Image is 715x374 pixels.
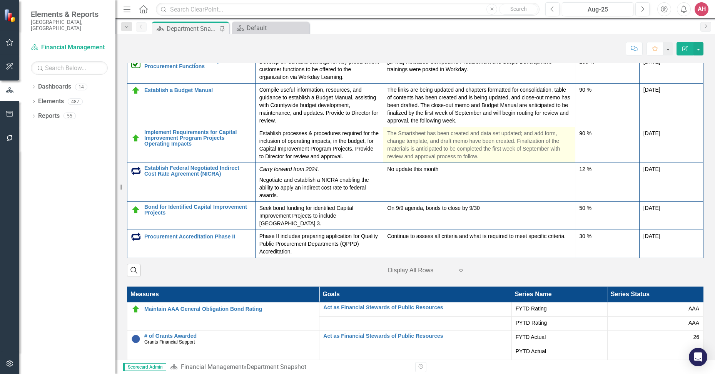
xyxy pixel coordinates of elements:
[688,305,699,312] span: AAA
[575,83,639,127] td: Double-Click to Edit
[562,2,633,16] button: Aug-25
[643,233,660,239] span: [DATE]
[144,165,251,177] a: Establish Federal Negotiated Indirect Cost Rate Agreement (NICRA)
[31,19,108,32] small: [GEOGRAPHIC_DATA], [GEOGRAPHIC_DATA]
[643,205,660,211] span: [DATE]
[38,112,60,121] a: Reports
[170,363,409,372] div: »
[639,163,703,201] td: Double-Click to Edit
[259,174,379,199] p: Negotiate and establish a NICRA enabling the ability to apply an indirect cost rate to federal aw...
[387,165,571,173] p: No update this month
[131,86,140,95] img: On Target
[383,201,575,230] td: Double-Click to Edit
[127,330,319,359] td: Double-Click to Edit Right Click for Context Menu
[4,9,17,22] img: ClearPoint Strategy
[247,363,306,371] div: Department Snapshot
[639,55,703,83] td: Double-Click to Edit
[144,58,251,70] a: On Demand Trainings for Key Procurement Functions
[639,127,703,163] td: Double-Click to Edit
[319,330,511,345] td: Double-Click to Edit Right Click for Context Menu
[510,6,527,12] span: Search
[639,83,703,127] td: Double-Click to Edit
[383,127,575,163] td: Double-Click to Edit
[38,82,71,91] a: Dashboards
[579,86,635,94] div: 90 %
[565,5,631,14] div: Aug-25
[383,55,575,83] td: Double-Click to Edit
[131,166,140,176] img: Carry Forward
[255,201,383,230] td: Double-Click to Edit
[643,87,660,93] span: [DATE]
[127,55,256,83] td: Double-Click to Edit Right Click for Context Menu
[499,4,538,15] button: Search
[68,98,83,105] div: 487
[643,166,660,172] span: [DATE]
[579,129,635,137] div: 90 %
[695,2,708,16] button: AH
[575,201,639,230] td: Double-Click to Edit
[255,83,383,127] td: Double-Click to Edit
[607,302,703,316] td: Double-Click to Edit
[516,333,603,341] span: FYTD Actual
[144,87,251,93] a: Establish a Budget Manual
[511,302,607,316] td: Double-Click to Edit
[643,59,660,65] span: [DATE]
[123,363,166,371] span: Scorecard Admin
[255,163,383,201] td: Double-Click to Edit
[516,319,603,327] span: PYTD Rating
[31,10,108,19] span: Elements & Reports
[259,166,319,172] em: Carry forward from 2024.
[259,86,379,124] p: Compile useful information, resources, and guidance to establish a Budget Manual, assisting with ...
[579,204,635,212] div: 50 %
[156,3,540,16] input: Search ClearPoint...
[259,204,379,227] p: Seek bond funding for identified Capital Improvement Projects to include [GEOGRAPHIC_DATA] 3.
[63,113,76,119] div: 55
[323,305,507,310] a: Act as Financial Stewards of Public Resources
[127,163,256,201] td: Double-Click to Edit Right Click for Context Menu
[144,306,315,312] a: Maintain AAA General Obligation Bond Rating
[255,127,383,163] td: Double-Click to Edit
[575,163,639,201] td: Double-Click to Edit
[181,363,244,371] a: Financial Management
[259,232,379,255] p: Phase II includes preparing application for Quality Public Procurement Departments (QPPD) Accredi...
[255,230,383,258] td: Double-Click to Edit
[31,43,108,52] a: Financial Management
[234,23,307,33] a: Default
[144,204,251,216] a: Bond for Identified Capital Improvement Projects
[639,201,703,230] td: Double-Click to Edit
[167,24,217,34] div: Department Snapshot
[387,86,571,124] p: The links are being updated and chapters formatted for consolidation, table of contents has been ...
[259,129,379,160] p: Establish processes & procedures required for the inclusion of operating impacts, in the budget, ...
[387,58,571,73] p: [DATE] Released Competitive Procurement and Scope Development trainings were posted in Workday.
[387,129,571,160] p: The Smartsheet has been created and data set updated; and add form, change template, and draft me...
[131,134,140,143] img: On Target
[127,230,256,258] td: Double-Click to Edit Right Click for Context Menu
[131,334,140,344] img: No Target Set
[144,333,315,339] a: # of Grants Awarded
[688,319,699,327] span: AAA
[387,204,571,212] p: On 9/9 agenda, bonds to close by 9/30
[247,23,307,33] div: Default
[31,61,108,75] input: Search Below...
[689,348,707,366] div: Open Intercom Messenger
[383,230,575,258] td: Double-Click to Edit
[643,130,660,136] span: [DATE]
[579,165,635,173] div: 12 %
[38,97,64,106] a: Elements
[607,316,703,330] td: Double-Click to Edit
[693,347,699,355] span: 55
[144,339,195,345] span: Grants Financial Support
[579,232,635,240] div: 30 %
[319,302,511,316] td: Double-Click to Edit Right Click for Context Menu
[127,201,256,230] td: Double-Click to Edit Right Click for Context Menu
[131,205,140,215] img: On Target
[575,127,639,163] td: Double-Click to Edit
[575,230,639,258] td: Double-Click to Edit
[516,305,603,312] span: FYTD Rating
[323,333,507,339] a: Act as Financial Stewards of Public Resources
[75,84,87,90] div: 14
[693,333,699,341] span: 26
[383,163,575,201] td: Double-Click to Edit
[259,58,379,81] p: Develop on-demand trainings for key procurement customer functions to be offered to the organizat...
